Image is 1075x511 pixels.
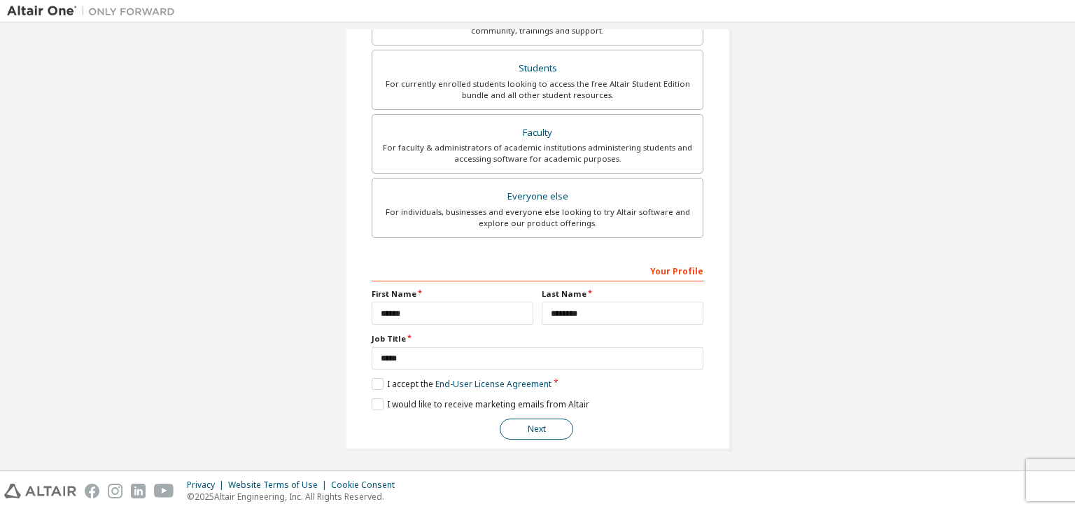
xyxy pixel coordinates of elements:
label: Job Title [372,333,703,344]
p: © 2025 Altair Engineering, Inc. All Rights Reserved. [187,491,403,503]
div: For currently enrolled students looking to access the free Altair Student Edition bundle and all ... [381,78,694,101]
label: I would like to receive marketing emails from Altair [372,398,589,410]
img: facebook.svg [85,484,99,498]
div: Your Profile [372,259,703,281]
label: I accept the [372,378,551,390]
div: Faculty [381,123,694,143]
img: instagram.svg [108,484,122,498]
div: Students [381,59,694,78]
img: Altair One [7,4,182,18]
div: Cookie Consent [331,479,403,491]
a: End-User License Agreement [435,378,551,390]
div: Everyone else [381,187,694,206]
label: First Name [372,288,533,300]
img: altair_logo.svg [4,484,76,498]
img: linkedin.svg [131,484,146,498]
div: Website Terms of Use [228,479,331,491]
div: Privacy [187,479,228,491]
div: For faculty & administrators of academic institutions administering students and accessing softwa... [381,142,694,164]
label: Last Name [542,288,703,300]
img: youtube.svg [154,484,174,498]
button: Next [500,419,573,440]
div: For individuals, businesses and everyone else looking to try Altair software and explore our prod... [381,206,694,229]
